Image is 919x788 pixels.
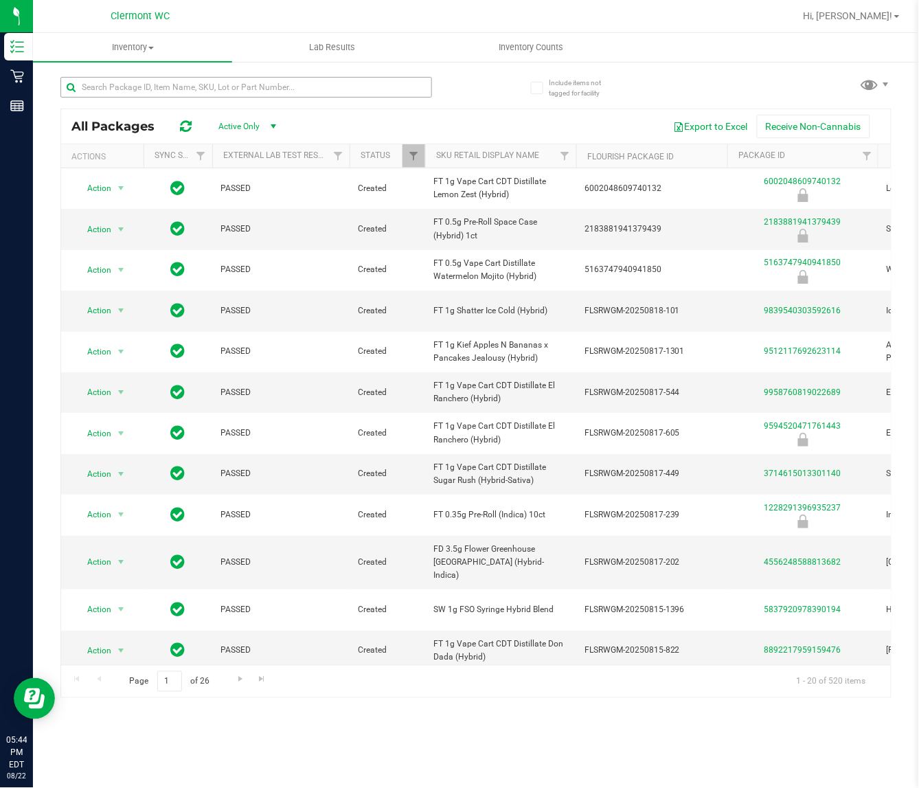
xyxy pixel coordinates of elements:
[113,342,130,361] span: select
[764,258,841,267] a: 5163747940941850
[764,645,841,655] a: 8892217959159476
[738,150,785,160] a: Package ID
[6,734,27,772] p: 05:44 PM EDT
[220,304,341,317] span: PASSED
[585,427,719,440] span: FLSRWGM-20250817-605
[75,505,112,524] span: Action
[75,424,112,443] span: Action
[171,423,185,442] span: In Sync
[113,383,130,402] span: select
[252,671,272,690] a: Go to the last page
[33,33,232,62] a: Inventory
[75,552,112,572] span: Action
[171,552,185,572] span: In Sync
[585,644,719,657] span: FLSRWGM-20250815-822
[585,603,719,616] span: FLSRWGM-20250815-1396
[549,78,618,98] span: Include items not tagged for facility
[764,503,841,513] a: 1228291396935237
[587,152,674,161] a: Flourish Package ID
[433,638,568,664] span: FT 1g Vape Cart CDT Distillate Don Dada (Hybrid)
[585,386,719,399] span: FLSRWGM-20250817-544
[665,115,757,138] button: Export to Excel
[725,188,881,202] div: Quarantine
[60,77,432,98] input: Search Package ID, Item Name, SKU, Lot or Part Number...
[75,301,112,320] span: Action
[6,772,27,782] p: 08/22
[10,40,24,54] inline-svg: Inventory
[75,342,112,361] span: Action
[113,464,130,484] span: select
[75,464,112,484] span: Action
[171,301,185,320] span: In Sync
[75,600,112,619] span: Action
[171,179,185,198] span: In Sync
[220,644,341,657] span: PASSED
[111,10,170,22] span: Clermont WC
[433,175,568,201] span: FT 1g Vape Cart CDT Distillate Lemon Zest (Hybrid)
[433,461,568,487] span: FT 1g Vape Cart CDT Distillate Sugar Rush (Hybrid-Sativa)
[764,557,841,567] a: 4556248588813682
[171,464,185,483] span: In Sync
[554,144,576,168] a: Filter
[113,220,130,239] span: select
[220,263,341,276] span: PASSED
[220,345,341,358] span: PASSED
[585,223,719,236] span: 2183881941379439
[14,678,55,719] iframe: Resource center
[223,150,331,160] a: External Lab Test Result
[585,263,719,276] span: 5163747940941850
[764,306,841,315] a: 9839540303592616
[291,41,374,54] span: Lab Results
[171,505,185,524] span: In Sync
[361,150,390,160] a: Status
[171,383,185,402] span: In Sync
[432,33,631,62] a: Inventory Counts
[433,339,568,365] span: FT 1g Kief Apples N Bananas x Pancakes Jealousy (Hybrid)
[117,671,221,693] span: Page of 26
[358,345,417,358] span: Created
[585,508,719,521] span: FLSRWGM-20250817-239
[433,508,568,521] span: FT 0.35g Pre-Roll (Indica) 10ct
[786,671,877,692] span: 1 - 20 of 520 items
[220,603,341,616] span: PASSED
[725,229,881,243] div: Locked due to Testing Failure
[220,556,341,569] span: PASSED
[171,640,185,660] span: In Sync
[764,421,841,431] a: 9594520471761443
[433,216,568,242] span: FT 0.5g Pre-Roll Space Case (Hybrid) 1ct
[358,182,417,195] span: Created
[113,424,130,443] span: select
[433,603,568,616] span: SW 1g FSO Syringe Hybrid Blend
[220,182,341,195] span: PASSED
[433,420,568,446] span: FT 1g Vape Cart CDT Distillate El Ranchero (Hybrid)
[33,41,232,54] span: Inventory
[232,33,431,62] a: Lab Results
[856,144,878,168] a: Filter
[433,304,568,317] span: FT 1g Shatter Ice Cold (Hybrid)
[220,223,341,236] span: PASSED
[157,671,182,693] input: 1
[358,223,417,236] span: Created
[113,179,130,198] span: select
[358,467,417,480] span: Created
[585,556,719,569] span: FLSRWGM-20250817-202
[358,556,417,569] span: Created
[585,467,719,480] span: FLSRWGM-20250817-449
[75,220,112,239] span: Action
[171,260,185,279] span: In Sync
[436,150,539,160] a: SKU Retail Display Name
[585,304,719,317] span: FLSRWGM-20250818-101
[113,301,130,320] span: select
[220,427,341,440] span: PASSED
[585,345,719,358] span: FLSRWGM-20250817-1301
[220,386,341,399] span: PASSED
[358,263,417,276] span: Created
[171,341,185,361] span: In Sync
[585,182,719,195] span: 6002048609740132
[75,383,112,402] span: Action
[764,469,841,478] a: 3714615013301140
[725,270,881,284] div: Quarantine
[433,257,568,283] span: FT 0.5g Vape Cart Distillate Watermelon Mojito (Hybrid)
[725,433,881,447] div: Newly Received
[804,10,893,21] span: Hi, [PERSON_NAME]!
